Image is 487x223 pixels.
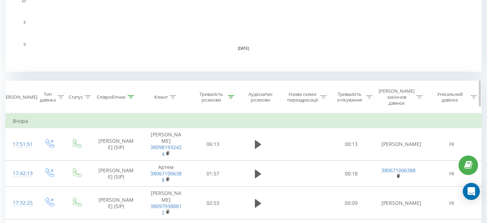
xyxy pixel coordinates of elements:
[374,187,422,219] td: [PERSON_NAME]
[23,21,26,25] text: 5
[142,128,190,161] td: [PERSON_NAME]
[374,128,422,161] td: [PERSON_NAME]
[13,137,28,151] div: 17:51:51
[13,167,28,180] div: 17:42:13
[238,47,249,51] text: [DATE]
[242,91,279,103] div: Аудіозапис розмови
[431,91,469,103] div: Унікальний дзвінок
[328,161,374,187] td: 00:18
[190,187,236,219] td: 02:53
[150,203,182,216] a: 380979388812
[90,161,142,187] td: [PERSON_NAME] (SIP)
[328,128,374,161] td: 00:13
[190,161,236,187] td: 01:57
[422,161,481,187] td: Ні
[150,144,182,157] a: 380981932424
[97,94,126,100] div: Співробітник
[23,43,26,47] text: 0
[287,91,319,103] div: Назва схеми переадресації
[142,161,190,187] td: Артем
[154,94,168,100] div: Клієнт
[90,128,142,161] td: [PERSON_NAME] (SIP)
[69,94,83,100] div: Статус
[150,170,182,183] a: 380671006388
[335,91,364,103] div: Тривалість очікування
[6,114,482,128] td: Вчора
[379,88,414,106] div: [PERSON_NAME] закінчив дзвінок
[381,167,416,174] a: 380671006388
[13,196,28,210] div: 17:32:25
[422,187,481,219] td: Ні
[1,94,37,100] div: [PERSON_NAME]
[422,128,481,161] td: Ні
[142,187,190,219] td: [PERSON_NAME]
[463,183,480,200] div: Open Intercom Messenger
[90,187,142,219] td: [PERSON_NAME] (SIP)
[328,187,374,219] td: 00:09
[196,91,226,103] div: Тривалість розмови
[40,91,56,103] div: Тип дзвінка
[190,128,236,161] td: 06:13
